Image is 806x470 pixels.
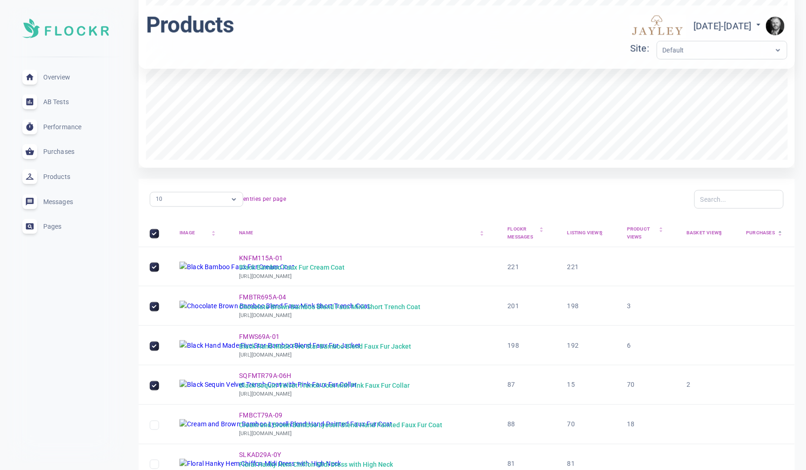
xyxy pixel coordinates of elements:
a: Products [7,164,124,189]
a: AB Tests [7,89,124,114]
span: SLKAD29A-0Y [239,451,281,459]
p: [URL][DOMAIN_NAME] [239,272,345,281]
div: 192 [567,340,579,351]
h5: Floral Hanky Hem Chiffon Midi Dress with High Neck [239,461,393,470]
span: arrow_drop_up [478,228,486,236]
span: arrow_drop_down [717,231,725,239]
a: FMBTR695A-04Chocolate Brown Bamboo Blend Faux Mink Short Trench Coat[URL][DOMAIN_NAME] [239,293,420,320]
div: 87 [508,380,515,391]
h5: Black Sequin Velvet Trench Coat with Pink Faux Fur Collar [239,382,410,391]
span: SQFMTR79A-06H [239,372,291,380]
div: Site: [630,41,656,56]
img: Black Sequin Velvet Trench Coat with Pink Faux Fur Collar [180,380,357,391]
a: FMBCT79A-09Cream and Brown Bamboo Lyocell Blend Hand Painted Faux Fur Coat[URL][DOMAIN_NAME] [239,412,442,438]
div: Toggle SortBy [567,229,605,237]
a: Messages [7,189,124,214]
span: FMBTR695A-04 [239,293,286,301]
a: FMWS69A-01Black Hand Made Five Star Bamboo Blend Faux Fur Jacket[URL][DOMAIN_NAME] [239,333,411,359]
a: SQFMTR79A-06HBlack Sequin Velvet Trench Coat with Pink Faux Fur Collar[URL][DOMAIN_NAME] [239,372,410,399]
div: 81 [508,459,515,470]
div: 198 [508,340,520,351]
p: [URL][DOMAIN_NAME] [239,391,410,399]
span: FMWS69A-01 [239,333,280,340]
span: arrow_drop_up [657,224,665,232]
div: 3 [627,301,631,311]
span: KNFM115A-01 [239,254,283,262]
img: Soft UI Logo [22,19,109,38]
span: arrow_drop_up [597,228,606,236]
h5: Chocolate Brown Bamboo Blend Faux Mink Short Trench Coat [239,303,420,311]
div: Toggle SortBy [686,229,724,237]
h1: Products [146,11,234,39]
span: arrow_drop_down [209,231,218,239]
a: Pages [7,214,124,239]
span: arrow_drop_up [776,228,785,236]
div: Toggle SortBy [508,225,545,241]
div: Toggle SortBy [180,229,217,237]
div: Toggle SortBy [746,229,784,237]
a: Performance [7,114,124,139]
div: 15 [567,380,575,391]
span: arrow_drop_down [776,231,785,239]
div: 70 [567,419,575,430]
img: jayley [630,12,686,41]
div: 221 [567,262,579,272]
a: Overview [7,65,124,90]
img: Cream and Brown Bamboo Lyocell Blend Hand Painted Faux Fur Coat [180,419,393,430]
h5: Black Bamboo Faux Fur Cream Coat [239,263,345,272]
div: 6 [627,340,631,351]
img: e9922e3fc00dd5316fa4c56e6d75935f [766,17,785,35]
input: Search... [700,194,778,205]
img: Black Bamboo Faux Fur Cream Coat [180,262,294,272]
span: arrow_drop_down [478,231,486,239]
span: arrow_drop_up [209,228,218,236]
div: 81 [567,459,575,470]
div: 201 [508,301,520,311]
h5: Black Hand Made Five Star Bamboo Blend Faux Fur Jacket [239,342,411,351]
span: arrow_drop_up [538,224,546,232]
div: 18 [627,419,634,430]
div: Toggle SortBy [627,225,664,241]
p: [URL][DOMAIN_NAME] [239,351,411,359]
div: 198 [567,301,579,311]
div: Toggle SortBy [239,229,485,237]
span: [DATE] - [DATE] [693,20,763,32]
img: Chocolate Brown Bamboo Blend Faux Mink Short Trench Coat [180,301,370,311]
h5: Cream and Brown Bamboo Lyocell Blend Hand Painted Faux Fur Coat [239,421,442,430]
p: [URL][DOMAIN_NAME] [239,311,420,320]
span: arrow_drop_down [597,231,606,239]
span: arrow_drop_down [657,227,665,235]
a: KNFM115A-01Black Bamboo Faux Fur Cream Coat[URL][DOMAIN_NAME] [239,254,345,281]
a: Purchases [7,139,124,165]
div: 221 [508,262,520,272]
p: [URL][DOMAIN_NAME] [239,430,442,438]
img: Black Hand Made Five Star Bamboo Blend Faux Fur Jacket [180,340,360,351]
div: 2 [686,380,690,391]
span: FMBCT79A-09 [239,412,282,419]
img: Floral Hanky Hem Chiffon Midi Dress with High Neck [180,459,341,470]
span: arrow_drop_up [717,228,725,236]
span: arrow_drop_down [538,227,546,235]
span: entries per page [243,196,286,203]
div: 70 [627,380,634,391]
div: 88 [508,419,515,430]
